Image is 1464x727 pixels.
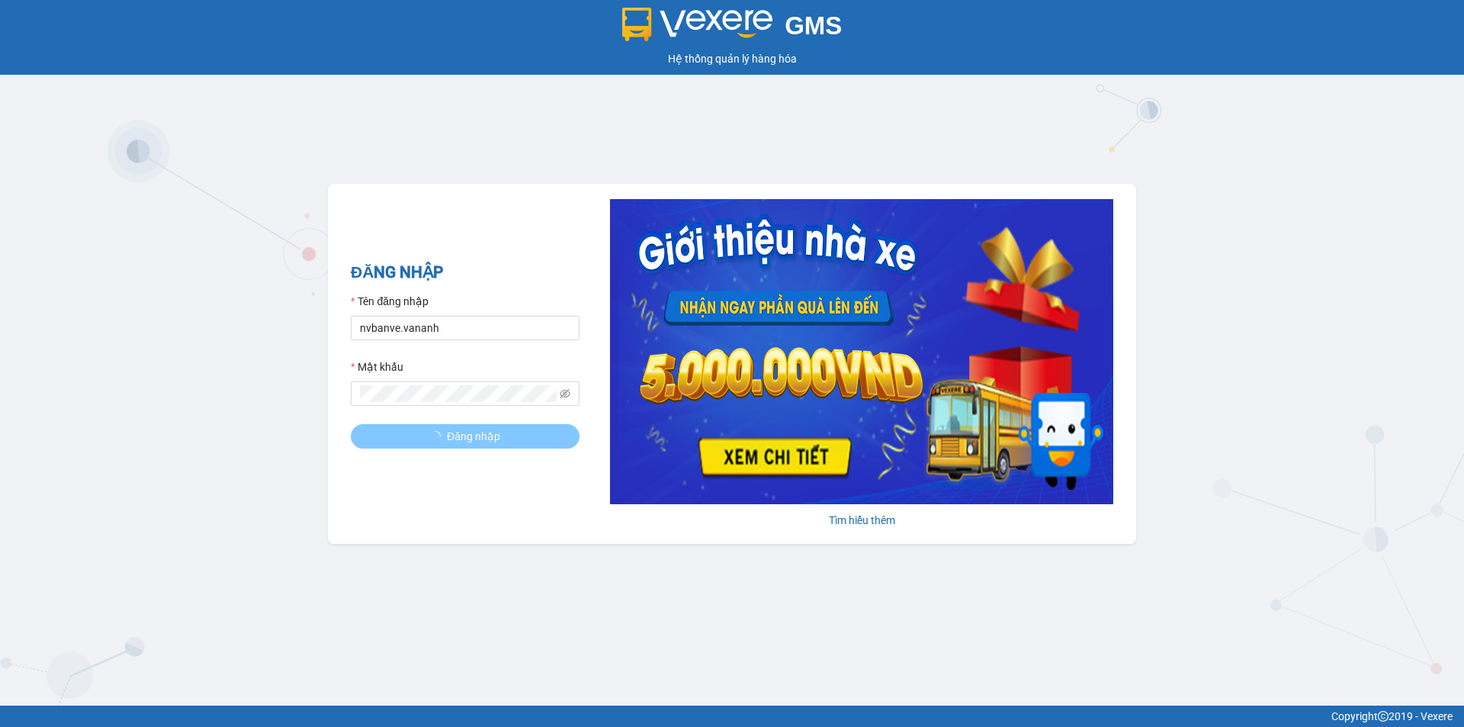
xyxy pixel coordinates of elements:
[622,23,843,35] a: GMS
[447,428,500,445] span: Đăng nhập
[560,388,570,399] span: eye-invisible
[430,431,447,442] span: loading
[622,8,773,41] img: logo 2
[1378,711,1389,722] span: copyright
[351,260,579,285] h2: ĐĂNG NHẬP
[351,316,579,340] input: Tên đăng nhập
[610,512,1113,529] div: Tìm hiểu thêm
[785,11,842,40] span: GMS
[4,50,1460,67] div: Hệ thống quản lý hàng hóa
[360,385,557,402] input: Mật khẩu
[351,293,429,310] label: Tên đăng nhập
[351,424,579,449] button: Đăng nhập
[351,359,403,375] label: Mật khẩu
[11,708,1453,725] div: Copyright 2019 - Vexere
[610,199,1113,504] img: banner-0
